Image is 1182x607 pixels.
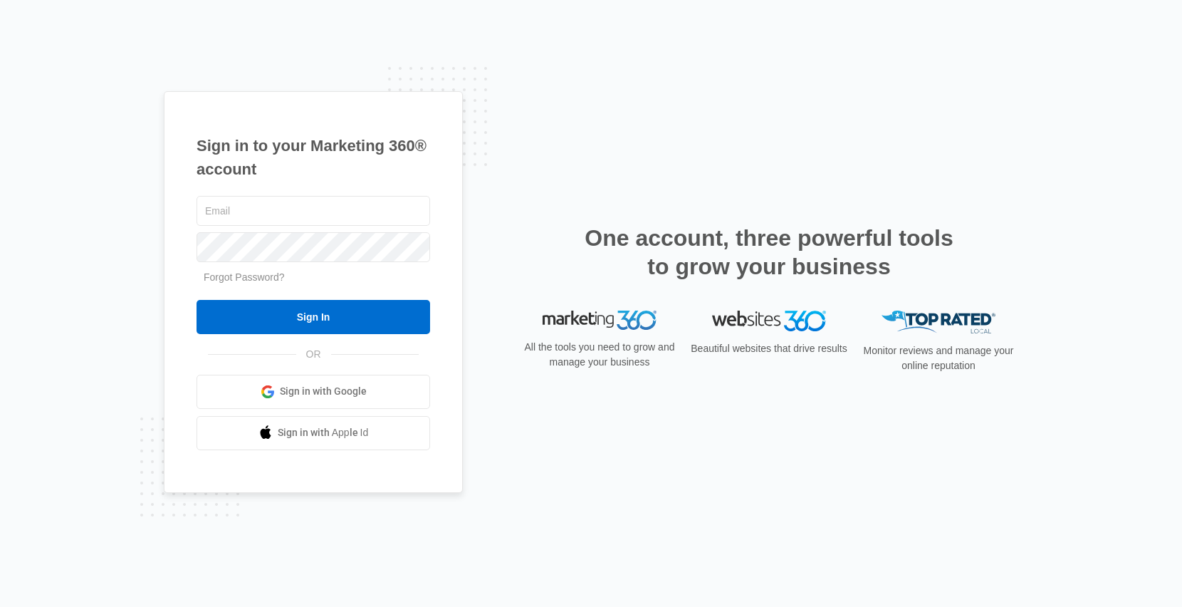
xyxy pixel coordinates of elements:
[712,311,826,331] img: Websites 360
[278,425,369,440] span: Sign in with Apple Id
[859,343,1018,373] p: Monitor reviews and manage your online reputation
[882,311,995,334] img: Top Rated Local
[204,271,285,283] a: Forgot Password?
[689,341,849,356] p: Beautiful websites that drive results
[197,134,430,181] h1: Sign in to your Marketing 360® account
[197,300,430,334] input: Sign In
[197,416,430,450] a: Sign in with Apple Id
[197,196,430,226] input: Email
[520,340,679,370] p: All the tools you need to grow and manage your business
[197,375,430,409] a: Sign in with Google
[580,224,958,281] h2: One account, three powerful tools to grow your business
[296,347,331,362] span: OR
[543,311,657,331] img: Marketing 360
[280,384,367,399] span: Sign in with Google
